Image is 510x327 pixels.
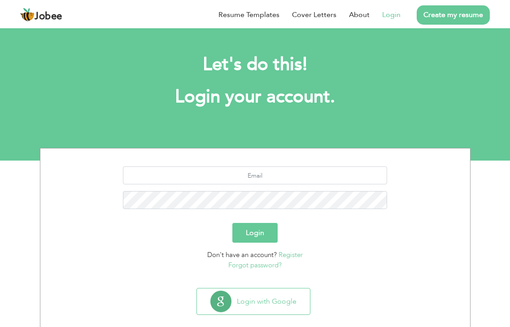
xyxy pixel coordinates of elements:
[228,261,282,270] a: Forgot password?
[382,9,401,20] a: Login
[218,9,279,20] a: Resume Templates
[417,5,490,25] a: Create my resume
[279,250,303,259] a: Register
[292,9,336,20] a: Cover Letters
[349,9,370,20] a: About
[123,166,387,184] input: Email
[20,8,62,22] a: Jobee
[35,12,62,22] span: Jobee
[197,288,310,314] button: Login with Google
[207,250,277,259] span: Don't have an account?
[105,85,405,109] h1: Login your account.
[20,8,35,22] img: jobee.io
[105,53,405,76] h2: Let's do this!
[232,223,278,243] button: Login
